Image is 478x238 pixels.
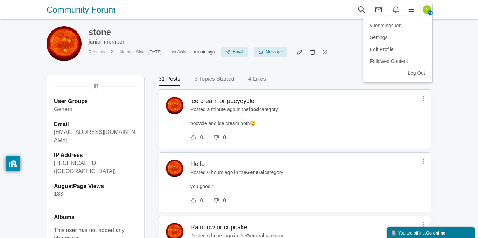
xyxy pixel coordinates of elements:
span: Message [266,49,283,54]
a: ice cream or pocycycle [190,98,254,104]
a: Community Forum [47,2,121,17]
div: You are offline. [391,229,471,236]
a: 3 Topics Started [194,75,234,86]
a: 2 [111,50,113,55]
a: [TECHNICAL_ID] [54,160,97,166]
a: [EMAIL_ADDRESS][DOMAIN_NAME] [54,129,135,143]
span: Likes [253,76,266,82]
span: August [54,182,137,190]
a: Log Out [363,67,432,79]
span: 0 [200,135,203,140]
img: Screenshot%202025-04-04%208.57.35%20AM.png [166,160,183,177]
span: User Groups [54,98,137,106]
span: ([GEOGRAPHIC_DATA]) [54,159,137,175]
span: 3 [194,76,197,82]
span: Posts [166,76,180,82]
time: Aug 21, 2025 8:23 AM [207,170,233,175]
span: Member Since [120,49,147,55]
a: Edit Profile [363,43,432,55]
a: General [246,170,265,175]
a: yuenmingsuen [363,20,432,31]
img: AAAAAElFTkSuQmCC [423,5,431,14]
span: Email [54,121,69,127]
a: Albums [54,214,75,220]
span: Email [233,49,243,54]
span: 31 [159,76,165,82]
div: you good? [190,183,424,190]
time: Aug 21, 2025 2:09 PM [207,107,235,112]
span: in the category [234,170,283,175]
time: Aug 19, 2025 7:49 AM [148,50,162,55]
span: 183 [54,190,137,198]
span: Page Views [73,183,104,189]
span: Posted [190,170,206,175]
a: Followed Content [363,55,432,67]
span: stone [89,27,111,37]
span: 0 [200,197,203,203]
span: IP Address [54,152,83,158]
a: Hello [190,160,205,167]
span: 4 [248,76,252,82]
a: 4 Likes [248,75,266,86]
span: Topics Started [199,76,234,82]
time: Aug 21, 2025 2:09 PM [190,50,215,55]
span: General [54,106,137,114]
span: in the category [237,107,278,112]
span: 0 [223,197,226,203]
span: 0 [223,135,226,140]
span: yuenmingsuen [370,23,402,28]
a: food [249,107,259,112]
span: Last Active [168,49,189,55]
span: Posted [190,107,206,112]
button: privacy banner [6,156,20,171]
div: pocycle and ice cream both🙂 [190,120,424,127]
img: Screenshot%202025-04-04%208.57.35%20AM.png [166,97,183,114]
a: Settings [363,31,432,43]
a: Rainbow or cupcake [190,224,247,231]
span: junior member [89,39,124,45]
span: Reputation [89,49,109,55]
strong: Go online [426,231,445,236]
span: 1755614941 [148,50,162,55]
a: 31 Posts [159,75,180,86]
